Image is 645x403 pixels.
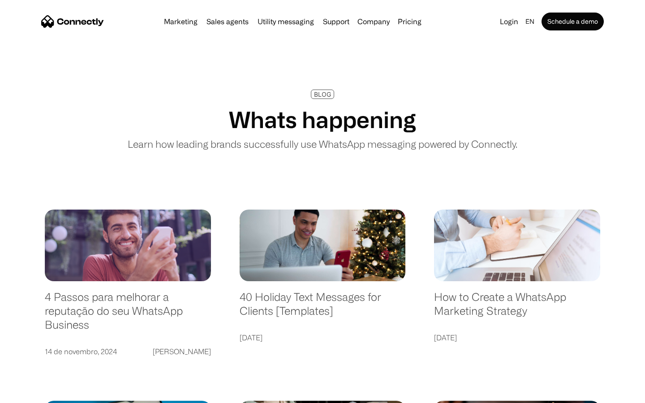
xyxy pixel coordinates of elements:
div: [PERSON_NAME] [153,345,211,358]
a: Marketing [160,18,201,25]
a: 40 Holiday Text Messages for Clients [Templates] [240,290,406,326]
div: BLOG [314,91,331,98]
a: 4 Passos para melhorar a reputação do seu WhatsApp Business [45,290,211,340]
a: home [41,15,104,28]
div: en [522,15,540,28]
a: How to Create a WhatsApp Marketing Strategy [434,290,600,326]
aside: Language selected: English [9,387,54,400]
a: Pricing [394,18,425,25]
div: Company [357,15,390,28]
div: [DATE] [434,331,457,344]
ul: Language list [18,387,54,400]
div: 14 de novembro, 2024 [45,345,117,358]
div: en [525,15,534,28]
div: Company [355,15,392,28]
h1: Whats happening [229,106,416,133]
a: Support [319,18,353,25]
p: Learn how leading brands successfully use WhatsApp messaging powered by Connectly. [128,137,517,151]
a: Schedule a demo [542,13,604,30]
a: Utility messaging [254,18,318,25]
a: Sales agents [203,18,252,25]
a: Login [496,15,522,28]
div: [DATE] [240,331,262,344]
